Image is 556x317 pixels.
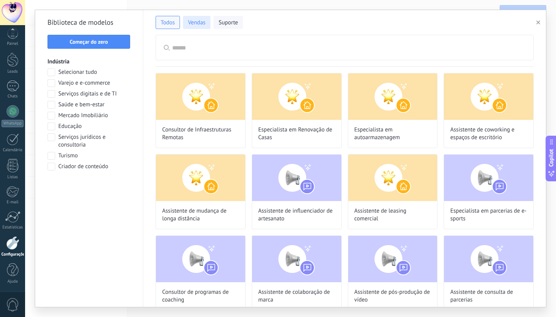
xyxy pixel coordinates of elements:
span: Especialista em autoarmazenagem [354,126,431,141]
span: Assistente de influenciador de artesanato [258,207,335,223]
span: Assistente de consulta de parcerias [450,288,527,304]
div: Leads [2,69,24,74]
div: Estatísticas [2,225,24,230]
span: Todos [161,19,175,27]
img: Assistente de consulta de parcerias [444,236,533,282]
span: Especialista em Renovação de Casas [258,126,335,141]
img: Assistente de pós-produção de vídeo [348,236,437,282]
button: Suporte [214,16,243,29]
div: Configurações [2,252,24,257]
span: Consultor de Infraestruturas Remotas [162,126,239,141]
img: Assistente de mudança de longa distância [156,155,245,201]
h2: Biblioteca de modelos [47,16,131,29]
img: Assistente de leasing comercial [348,155,437,201]
div: Calendário [2,148,24,153]
span: Mercado Imobiliário [58,112,108,119]
div: WhatsApp [2,120,24,127]
span: Vendas [188,19,205,27]
span: Assistente de colaboração de marca [258,288,335,304]
img: Especialista em autoarmazenagem [348,73,437,120]
span: Suporte [219,19,238,27]
span: Serviços jurídicos e consultoria [58,133,131,149]
img: Assistente de coworking e espaços de escritório [444,73,533,120]
img: Consultor de programas de coaching [156,236,245,282]
span: Copilot [548,149,555,167]
span: Criador de conteúdo [58,163,108,170]
span: Educação [58,123,82,130]
span: Começar do zero [69,39,108,44]
img: Assistente de influenciador de artesanato [252,155,341,201]
img: Assistente de colaboração de marca [252,236,341,282]
button: Vendas [183,16,210,29]
button: Começar do zero [47,35,130,49]
span: Turismo [58,152,78,160]
span: Assistente de pós-produção de vídeo [354,288,431,304]
button: Todos [156,16,180,29]
div: Listas [2,175,24,180]
img: Especialista em parcerias de e-sports [444,155,533,201]
span: Assistente de mudança de longa distância [162,207,239,223]
img: Especialista em Renovação de Casas [252,73,341,120]
div: Painel [2,41,24,46]
span: Assistente de coworking e espaços de escritório [450,126,527,141]
div: Ajuda [2,279,24,284]
div: Chats [2,94,24,99]
h3: Indústria [47,58,131,65]
img: Consultor de Infraestruturas Remotas [156,73,245,120]
span: Selecionar tudo [58,68,97,76]
div: E-mail [2,200,24,205]
span: Consultor de programas de coaching [162,288,239,304]
span: Assistente de leasing comercial [354,207,431,223]
span: Varejo e e-commerce [58,79,110,87]
span: Saúde e bem-estar [58,101,105,109]
span: Especialista em parcerias de e-sports [450,207,527,223]
span: Serviços digitais e de TI [58,90,117,98]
